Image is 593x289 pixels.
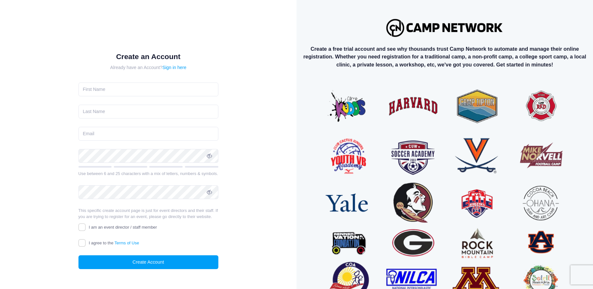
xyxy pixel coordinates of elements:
[78,52,218,61] h1: Create an Account
[78,171,218,177] div: Use between 6 and 25 characters with a mix of letters, numbers & symbols.
[78,83,218,96] input: First Name
[78,64,218,71] div: Already have an Account?
[78,255,218,269] button: Create Account
[78,105,218,118] input: Last Name
[162,65,187,70] a: Sign in here
[78,207,218,220] p: This specific create account page is just for event directors and their staff. If you are trying ...
[78,127,218,141] input: Email
[383,16,506,40] img: Logo
[89,241,139,245] span: I agree to the
[114,241,139,245] a: Terms of Use
[89,225,157,230] span: I am an event director / staff member
[78,223,86,231] input: I am an event director / staff member
[78,239,86,247] input: I agree to theTerms of Use
[302,45,588,68] p: Create a free trial account and see why thousands trust Camp Network to automate and manage their...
